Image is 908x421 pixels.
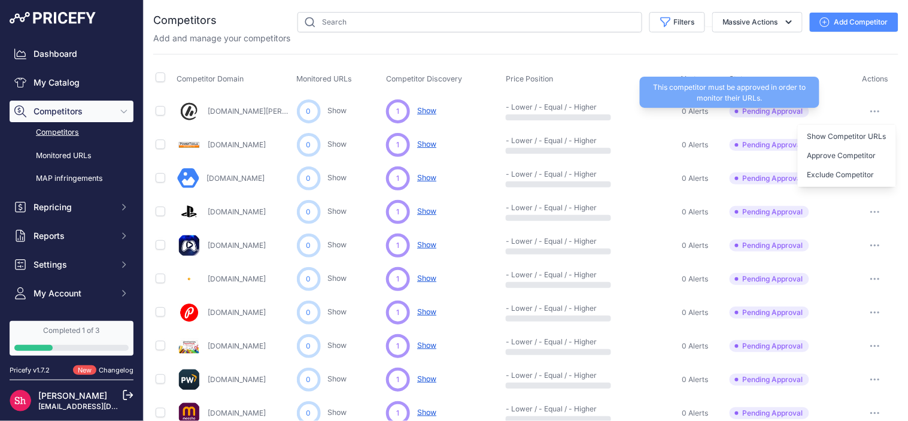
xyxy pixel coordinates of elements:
[810,13,898,32] button: Add Competitor
[14,326,129,335] div: Completed 1 of 3
[417,374,436,383] span: Show
[328,274,347,283] a: Show
[730,74,752,83] span: Status
[506,237,582,246] p: - Lower / - Equal / - Higher
[730,307,809,319] span: Pending Approval
[417,207,436,216] span: Show
[10,196,133,218] button: Repricing
[10,254,133,275] button: Settings
[328,374,347,383] a: Show
[506,404,582,414] p: - Lower / - Equal / - Higher
[506,102,582,112] p: - Lower / - Equal / - Higher
[506,203,582,213] p: - Lower / - Equal / - Higher
[682,375,709,384] span: 0 Alerts
[208,375,266,384] a: [DOMAIN_NAME]
[506,304,582,313] p: - Lower / - Equal / - Higher
[38,390,107,401] a: [PERSON_NAME]
[506,169,582,179] p: - Lower / - Equal / - Higher
[34,105,112,117] span: Competitors
[34,201,112,213] span: Repricing
[682,107,709,116] span: 0 Alerts
[680,74,701,83] span: Alerts
[682,140,709,150] span: 0 Alerts
[306,274,311,284] span: 0
[34,230,112,242] span: Reports
[730,340,809,352] span: Pending Approval
[10,168,133,189] a: MAP infringements
[649,12,705,32] button: Filters
[73,365,96,375] span: New
[506,371,582,380] p: - Lower / - Equal / - Higher
[682,308,709,317] span: 0 Alerts
[397,374,400,385] span: 1
[328,173,347,182] a: Show
[682,207,709,217] span: 0 Alerts
[208,140,266,149] a: [DOMAIN_NAME]
[306,341,311,352] span: 0
[328,106,347,115] a: Show
[417,274,436,283] span: Show
[506,74,553,83] span: Price Position
[306,240,311,251] span: 0
[306,307,311,318] span: 0
[417,341,436,350] span: Show
[712,12,803,32] button: Massive Actions
[506,136,582,146] p: - Lower / - Equal / - Higher
[208,241,266,250] a: [DOMAIN_NAME]
[10,365,50,375] div: Pricefy v1.7.2
[417,140,436,149] span: Show
[798,127,896,146] a: Show Competitor URLs
[208,308,266,317] a: [DOMAIN_NAME]
[682,341,709,351] span: 0 Alerts
[328,341,347,350] a: Show
[153,12,217,29] h2: Competitors
[798,146,896,165] button: Approve Competitor
[730,273,809,285] span: Pending Approval
[730,105,809,117] span: Pending Approval
[682,241,709,250] span: 0 Alerts
[206,174,265,183] a: [DOMAIN_NAME]
[153,32,290,44] p: Add and manage your competitors
[506,270,582,280] p: - Lower / - Equal / - Higher
[208,274,266,283] a: [DOMAIN_NAME]
[862,74,888,83] span: Actions
[397,106,400,117] span: 1
[306,374,311,385] span: 0
[297,12,642,32] input: Search
[208,207,266,216] a: [DOMAIN_NAME]
[306,140,311,150] span: 0
[10,321,133,356] a: Completed 1 of 3
[397,274,400,284] span: 1
[682,274,709,284] span: 0 Alerts
[10,43,133,398] nav: Sidebar
[10,146,133,166] a: Monitored URLs
[682,174,709,183] span: 0 Alerts
[730,407,809,419] span: Pending Approval
[730,139,809,151] span: Pending Approval
[10,283,133,304] button: My Account
[730,172,809,184] span: Pending Approval
[730,240,809,252] span: Pending Approval
[397,408,400,419] span: 1
[417,408,436,417] span: Show
[328,307,347,316] a: Show
[682,408,709,418] span: 0 Alerts
[10,72,133,93] a: My Catalog
[417,307,436,316] span: Show
[34,259,112,271] span: Settings
[397,140,400,150] span: 1
[208,107,324,116] a: [DOMAIN_NAME][PERSON_NAME]
[397,173,400,184] span: 1
[34,287,112,299] span: My Account
[397,240,400,251] span: 1
[306,408,311,419] span: 0
[328,240,347,249] a: Show
[730,206,809,218] span: Pending Approval
[306,173,311,184] span: 0
[10,43,133,65] a: Dashboard
[208,408,266,417] a: [DOMAIN_NAME]
[328,207,347,216] a: Show
[397,307,400,318] span: 1
[328,408,347,417] a: Show
[417,240,436,249] span: Show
